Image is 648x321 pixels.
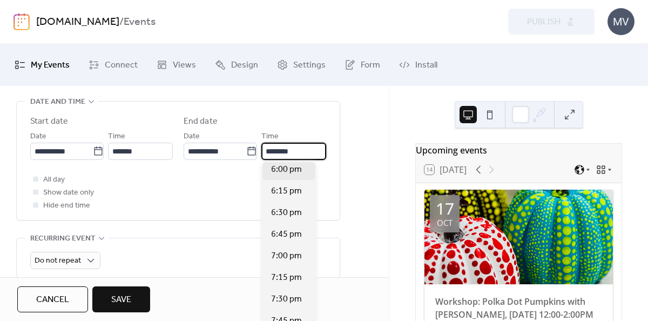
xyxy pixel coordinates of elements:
[6,48,78,82] a: My Events
[184,115,218,128] div: End date
[361,57,380,74] span: Form
[124,12,156,32] b: Events
[184,130,200,143] span: Date
[293,57,326,74] span: Settings
[43,199,90,212] span: Hide end time
[436,200,454,217] div: 17
[43,186,94,199] span: Show date only
[30,96,85,109] span: Date and time
[269,48,334,82] a: Settings
[271,250,302,263] span: 7:00 pm
[336,48,388,82] a: Form
[108,130,125,143] span: Time
[31,57,70,74] span: My Events
[271,185,302,198] span: 6:15 pm
[30,232,96,245] span: Recurring event
[92,286,150,312] button: Save
[271,228,302,241] span: 6:45 pm
[17,286,88,312] button: Cancel
[35,253,81,268] span: Do not repeat
[231,57,258,74] span: Design
[415,57,437,74] span: Install
[391,48,446,82] a: Install
[607,8,634,35] div: MV
[435,296,593,320] a: Workshop: Polka Dot Pumpkins with [PERSON_NAME], [DATE] 12:00-2:00PM
[36,12,119,32] a: [DOMAIN_NAME]
[148,48,204,82] a: Views
[271,293,302,306] span: 7:30 pm
[271,163,302,176] span: 6:00 pm
[261,130,279,143] span: Time
[111,293,131,306] span: Save
[437,219,453,227] div: Oct
[36,293,69,306] span: Cancel
[207,48,266,82] a: Design
[271,271,302,284] span: 7:15 pm
[105,57,138,74] span: Connect
[119,12,124,32] b: /
[416,144,622,157] div: Upcoming events
[43,173,65,186] span: All day
[173,57,196,74] span: Views
[271,206,302,219] span: 6:30 pm
[30,115,68,128] div: Start date
[80,48,146,82] a: Connect
[30,130,46,143] span: Date
[13,13,30,30] img: logo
